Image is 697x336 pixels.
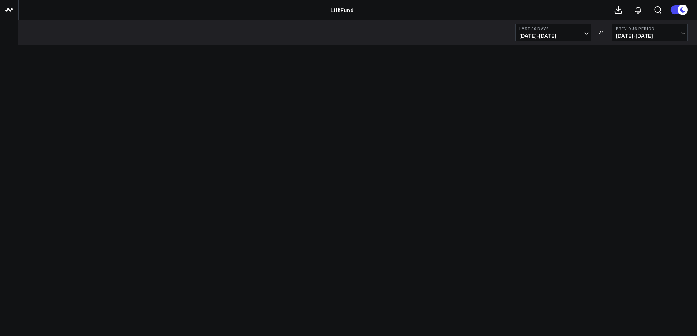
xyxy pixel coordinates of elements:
[595,30,608,35] div: VS
[330,6,354,14] a: LiftFund
[519,33,587,39] span: [DATE] - [DATE]
[616,33,684,39] span: [DATE] - [DATE]
[519,26,587,31] b: Last 30 Days
[616,26,684,31] b: Previous Period
[515,24,591,41] button: Last 30 Days[DATE]-[DATE]
[612,24,688,41] button: Previous Period[DATE]-[DATE]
